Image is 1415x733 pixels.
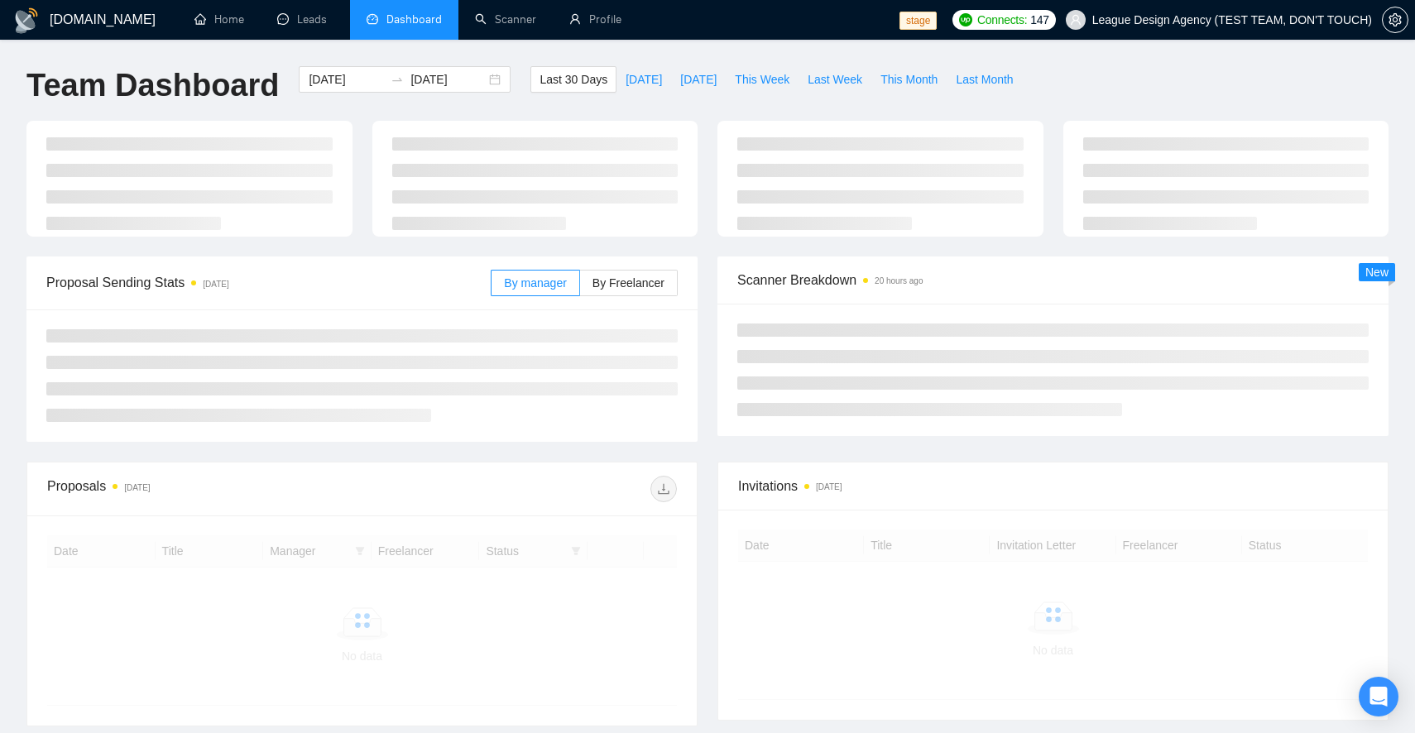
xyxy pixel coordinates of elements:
span: Proposal Sending Stats [46,272,491,293]
span: Invitations [738,476,1368,496]
a: homeHome [194,12,244,26]
img: logo [13,7,40,34]
a: setting [1382,13,1408,26]
span: Last Week [808,70,862,89]
span: By Freelancer [592,276,664,290]
button: Last Month [947,66,1022,93]
span: Last 30 Days [540,70,607,89]
button: This Month [871,66,947,93]
a: searchScanner [475,12,536,26]
time: [DATE] [816,482,842,491]
span: [DATE] [680,70,717,89]
span: By manager [504,276,566,290]
span: dashboard [367,13,378,25]
div: Open Intercom Messenger [1359,677,1398,716]
span: to [391,73,404,86]
input: Start date [309,70,384,89]
button: [DATE] [616,66,671,93]
h1: Team Dashboard [26,66,279,105]
button: setting [1382,7,1408,33]
input: End date [410,70,486,89]
button: [DATE] [671,66,726,93]
span: Last Month [956,70,1013,89]
time: [DATE] [203,280,228,289]
span: swap-right [391,73,404,86]
span: This Week [735,70,789,89]
span: Dashboard [386,12,442,26]
img: upwork-logo.png [959,13,972,26]
span: This Month [880,70,938,89]
a: userProfile [569,12,621,26]
time: [DATE] [124,483,150,492]
span: Connects: [977,11,1027,29]
time: 20 hours ago [875,276,923,285]
span: [DATE] [626,70,662,89]
span: user [1070,14,1082,26]
span: Scanner Breakdown [737,270,1369,290]
a: messageLeads [277,12,333,26]
span: setting [1383,13,1408,26]
span: New [1365,266,1389,279]
span: stage [899,12,937,30]
span: 147 [1030,11,1048,29]
button: Last 30 Days [530,66,616,93]
div: Proposals [47,476,362,502]
button: This Week [726,66,799,93]
button: Last Week [799,66,871,93]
